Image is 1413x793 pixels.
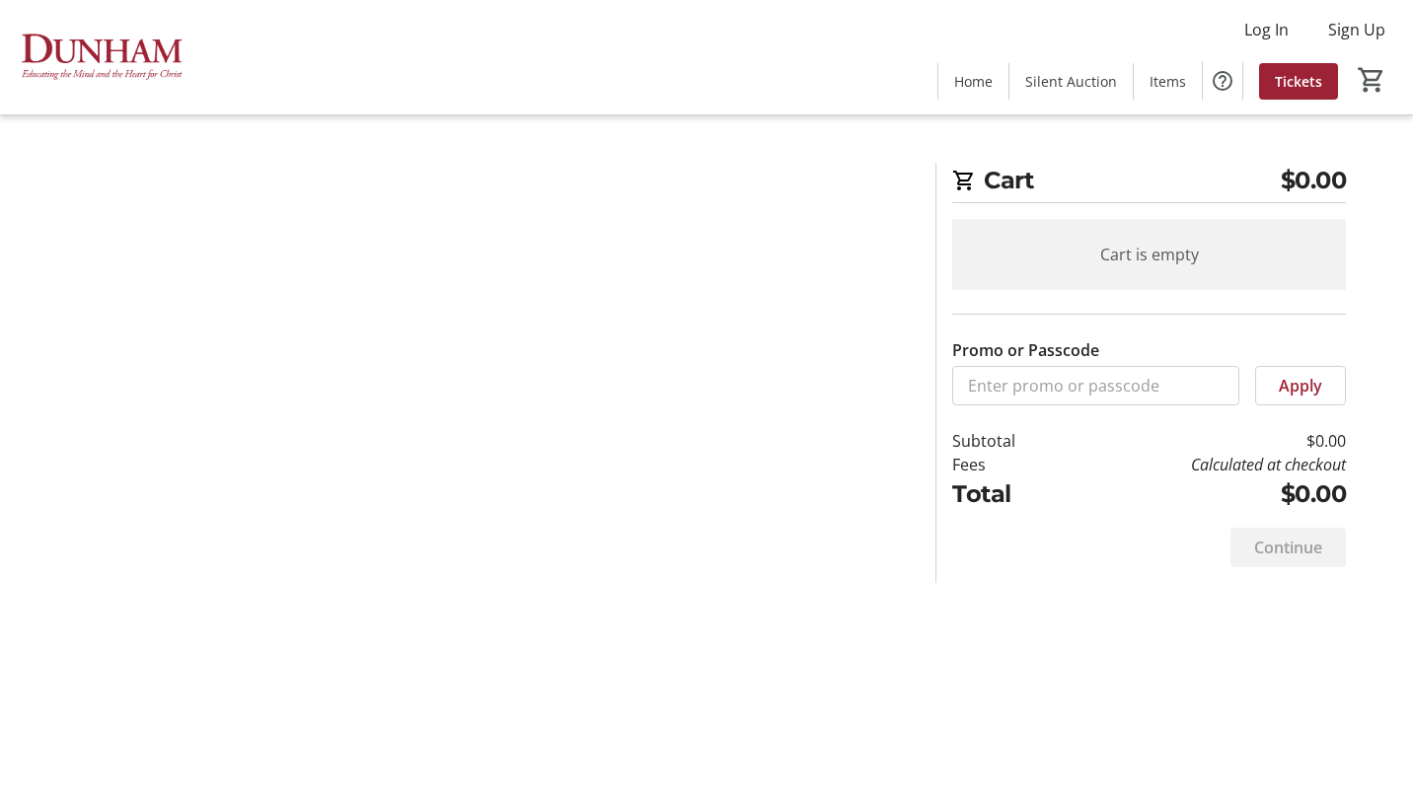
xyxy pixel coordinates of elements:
td: Calculated at checkout [1067,453,1346,476]
input: Enter promo or passcode [952,366,1239,405]
span: Log In [1244,18,1289,41]
span: Apply [1279,374,1322,397]
td: Fees [952,453,1067,476]
button: Help [1203,61,1242,101]
span: Sign Up [1328,18,1385,41]
label: Promo or Passcode [952,338,1099,362]
a: Items [1134,63,1202,100]
td: Subtotal [952,429,1067,453]
a: Silent Auction [1009,63,1133,100]
td: Total [952,476,1067,512]
h2: Cart [952,163,1346,203]
span: Silent Auction [1025,71,1117,92]
td: $0.00 [1067,476,1346,512]
span: $0.00 [1281,163,1347,198]
span: Items [1150,71,1186,92]
a: Home [938,63,1008,100]
span: Home [954,71,993,92]
button: Sign Up [1312,14,1401,45]
td: $0.00 [1067,429,1346,453]
div: Cart is empty [952,219,1346,290]
img: The Dunham School's Logo [12,8,187,107]
button: Log In [1228,14,1304,45]
a: Tickets [1259,63,1338,100]
span: Tickets [1275,71,1322,92]
button: Apply [1255,366,1346,405]
button: Cart [1354,62,1389,98]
